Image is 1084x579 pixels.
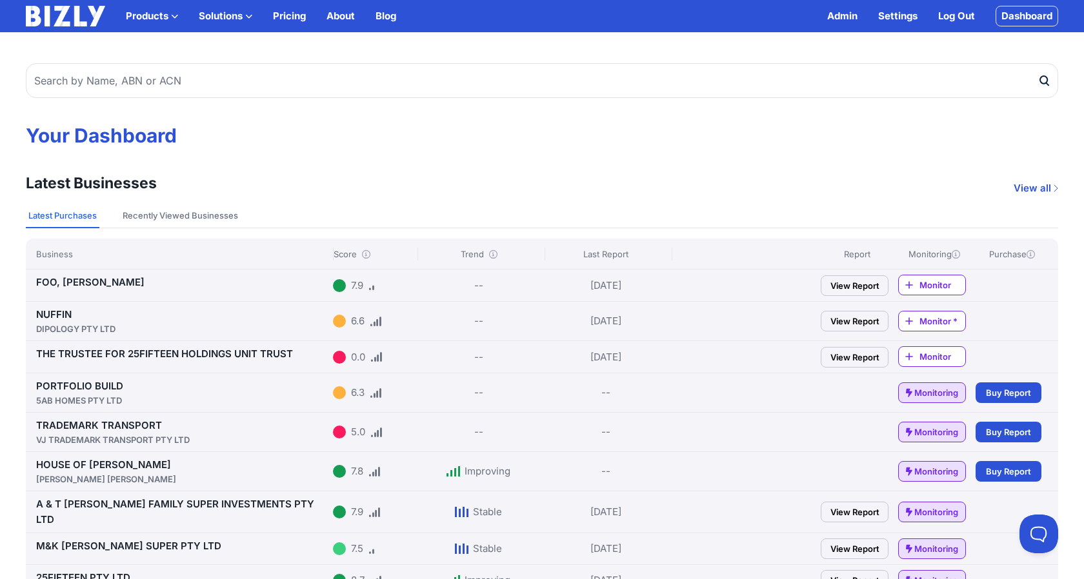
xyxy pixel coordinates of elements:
[821,538,888,559] a: View Report
[333,248,412,260] div: Score
[36,498,314,525] a: A & T [PERSON_NAME] FAMILY SUPER INVESTMENTS PTY LTD
[474,349,483,365] div: --
[898,382,966,403] a: Monitoring
[878,8,918,24] a: Settings
[351,313,365,329] div: 6.6
[914,542,958,555] span: Monitoring
[898,502,966,522] a: Monitoring
[898,538,966,559] a: Monitoring
[26,204,99,228] button: Latest Purchases
[36,308,328,335] a: NUFFINDIPOLOGY PTY LTD
[36,322,328,335] div: DIPOLOGY PTY LTD
[545,307,667,335] div: [DATE]
[465,464,510,479] div: Improving
[976,382,1041,403] a: Buy Report
[273,8,306,24] a: Pricing
[827,8,858,24] a: Admin
[821,248,893,260] div: Report
[376,8,396,24] a: Blog
[914,426,958,438] span: Monitoring
[919,279,965,291] span: Monitor
[914,465,958,478] span: Monitoring
[898,311,966,331] a: Monitor *
[919,350,965,363] span: Monitor
[898,346,966,367] a: Monitor
[474,313,483,329] div: --
[36,419,328,446] a: TRADEMARK TRANSPORTVJ TRADEMARK TRANSPORT PTY LTD
[474,385,483,400] div: --
[898,461,966,482] a: Monitoring
[351,424,365,440] div: 5.0
[126,8,178,24] button: Products
[919,315,965,328] span: Monitor *
[821,311,888,331] a: View Report
[351,278,363,293] div: 7.9
[898,422,966,442] a: Monitoring
[976,461,1041,482] a: Buy Report
[473,541,502,556] div: Stable
[351,504,363,520] div: 7.9
[545,457,667,486] div: --
[898,248,970,260] div: Monitoring
[821,502,888,522] a: View Report
[545,275,667,296] div: [DATE]
[36,473,328,486] div: [PERSON_NAME] [PERSON_NAME]
[914,505,958,518] span: Monitoring
[1014,181,1058,196] a: View all
[545,538,667,559] div: [DATE]
[545,346,667,368] div: [DATE]
[898,275,966,295] a: Monitor
[545,496,667,527] div: [DATE]
[986,386,1031,399] span: Buy Report
[473,504,502,520] div: Stable
[36,433,328,446] div: VJ TRADEMARK TRANSPORT PTY LTD
[996,6,1058,26] a: Dashboard
[986,465,1031,478] span: Buy Report
[36,380,328,407] a: PORTFOLIO BUILD5AB HOMES PTY LTD
[986,426,1031,438] span: Buy Report
[36,540,221,552] a: M&K [PERSON_NAME] SUPER PTY LTD
[36,394,328,407] div: 5AB HOMES PTY LTD
[938,8,975,24] a: Log Out
[351,385,365,400] div: 6.3
[821,275,888,296] a: View Report
[36,248,328,260] div: Business
[351,541,363,556] div: 7.5
[199,8,252,24] button: Solutions
[976,248,1048,260] div: Purchase
[545,378,667,407] div: --
[545,248,667,260] div: Last Report
[326,8,355,24] a: About
[36,276,145,288] a: FOO, [PERSON_NAME]
[36,348,293,360] a: THE TRUSTEE FOR 25FIFTEEN HOLDINGS UNIT TRUST
[474,278,483,293] div: --
[26,63,1058,98] input: Search by Name, ABN or ACN
[351,464,363,479] div: 7.8
[351,349,365,365] div: 0.0
[26,124,1058,147] h1: Your Dashboard
[417,248,539,260] div: Trend
[26,173,157,193] h3: Latest Businesses
[120,204,241,228] button: Recently Viewed Businesses
[976,422,1041,442] a: Buy Report
[914,386,958,399] span: Monitoring
[821,347,888,368] a: View Report
[26,204,1058,228] nav: Tabs
[36,458,328,486] a: HOUSE OF [PERSON_NAME][PERSON_NAME] [PERSON_NAME]
[1019,515,1058,553] iframe: Toggle Customer Support
[474,424,483,440] div: --
[545,418,667,446] div: --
